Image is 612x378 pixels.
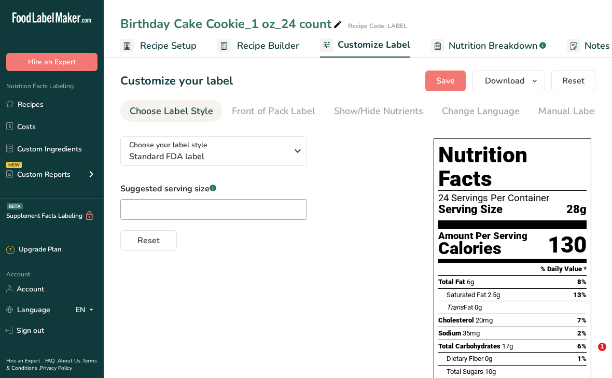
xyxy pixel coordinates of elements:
span: Recipe Setup [140,39,197,53]
div: 24 Servings Per Container [438,193,587,203]
div: Show/Hide Nutrients [334,104,423,118]
div: Amount Per Serving [438,231,527,241]
span: 8% [577,278,587,286]
span: 0g [485,355,492,362]
button: Download [472,71,545,91]
span: Total Sugars [447,368,483,375]
div: Change Language [442,104,520,118]
section: % Daily Value * [438,263,587,275]
span: 20mg [476,316,493,324]
button: Reset [120,230,177,251]
span: Download [485,75,524,87]
button: Save [425,71,466,91]
div: Birthday Cake Cookie_1 oz_24 count [120,15,344,33]
span: 35mg [463,329,480,337]
div: Calories [438,241,527,256]
span: 6g [467,278,474,286]
a: Recipe Setup [120,34,197,58]
span: Customize Label [338,38,410,52]
div: Front of Pack Label [232,104,315,118]
a: Customize Label [320,33,410,58]
span: Save [436,75,455,87]
span: 1 [598,343,606,351]
a: Terms & Conditions . [6,357,97,372]
div: Recipe Code: LABEL [348,21,407,31]
span: Fat [447,303,473,311]
a: Nutrition Breakdown [431,34,546,58]
span: 13% [573,291,587,299]
button: Choose your label style Standard FDA label [120,136,307,166]
span: Sodium [438,329,461,337]
div: NEW [6,162,22,168]
h1: Nutrition Facts [438,143,587,191]
h1: Customize your label [120,73,233,90]
div: Custom Reports [6,169,71,180]
span: 0g [475,303,482,311]
a: Language [6,301,50,319]
span: 7% [577,316,587,324]
span: 17g [502,342,513,350]
span: Cholesterol [438,316,474,324]
span: 6% [577,342,587,350]
a: FAQ . [45,357,58,365]
div: Choose Label Style [130,104,213,118]
span: Dietary Fiber [447,355,483,362]
span: Total Fat [438,278,465,286]
a: Recipe Builder [217,34,299,58]
i: Trans [447,303,464,311]
span: Nutrition Breakdown [449,39,537,53]
div: EN [76,303,98,316]
button: Reset [551,71,595,91]
span: 2% [577,329,587,337]
span: Serving Size [438,203,503,216]
span: Reset [562,75,585,87]
div: BETA [7,203,23,209]
button: Hire an Expert [6,53,98,71]
iframe: Intercom live chat [577,343,602,368]
span: Choose your label style [129,139,207,150]
span: Standard FDA label [129,150,287,163]
a: About Us . [58,357,82,365]
span: Saturated Fat [447,291,486,299]
span: 28g [566,203,587,216]
div: Upgrade Plan [6,245,61,255]
a: Privacy Policy [40,365,72,372]
span: Reset [137,234,160,247]
span: 2.5g [488,291,500,299]
span: Recipe Builder [237,39,299,53]
a: Hire an Expert . [6,357,43,365]
label: Suggested serving size [120,183,307,195]
span: 10g [485,368,496,375]
div: 130 [548,231,587,259]
span: Total Carbohydrates [438,342,500,350]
